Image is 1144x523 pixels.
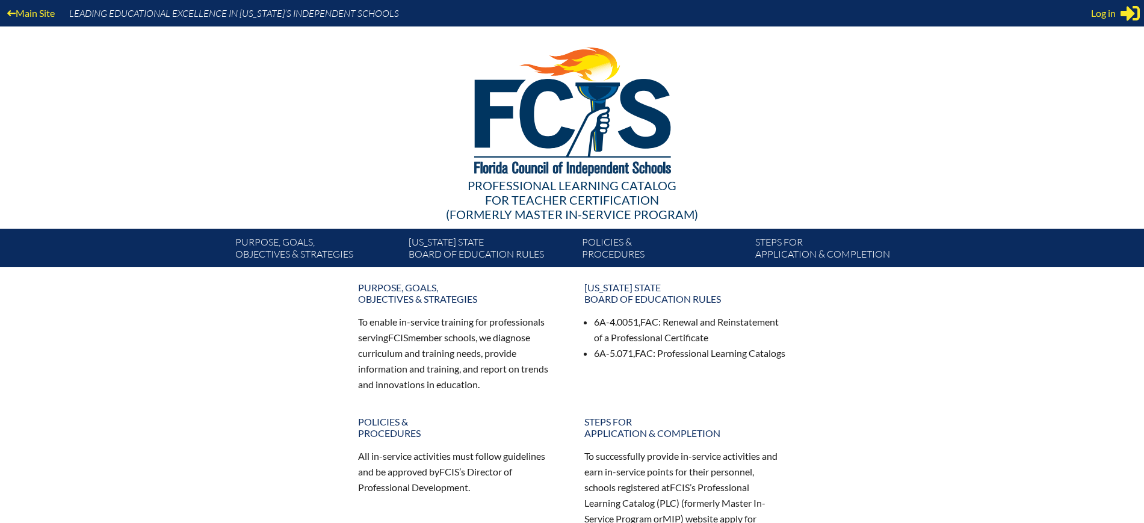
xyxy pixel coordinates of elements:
[439,466,459,477] span: FCIS
[594,345,787,361] li: 6A-5.071, : Professional Learning Catalogs
[750,234,924,267] a: Steps forapplication & completion
[1091,6,1116,20] span: Log in
[351,411,567,444] a: Policies &Procedures
[448,26,696,191] img: FCISlogo221.eps
[404,234,577,267] a: [US_STATE] StateBoard of Education rules
[577,411,794,444] a: Steps forapplication & completion
[635,347,653,359] span: FAC
[640,316,658,327] span: FAC
[1121,4,1140,23] svg: Sign in or register
[351,277,567,309] a: Purpose, goals,objectives & strategies
[577,277,794,309] a: [US_STATE] StateBoard of Education rules
[2,5,60,21] a: Main Site
[358,314,560,392] p: To enable in-service training for professionals serving member schools, we diagnose curriculum an...
[670,481,690,493] span: FCIS
[660,497,676,509] span: PLC
[226,178,919,221] div: Professional Learning Catalog (formerly Master In-service Program)
[230,234,404,267] a: Purpose, goals,objectives & strategies
[485,193,659,207] span: for Teacher Certification
[594,314,787,345] li: 6A-4.0051, : Renewal and Reinstatement of a Professional Certificate
[388,332,408,343] span: FCIS
[577,234,750,267] a: Policies &Procedures
[358,448,560,495] p: All in-service activities must follow guidelines and be approved by ’s Director of Professional D...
